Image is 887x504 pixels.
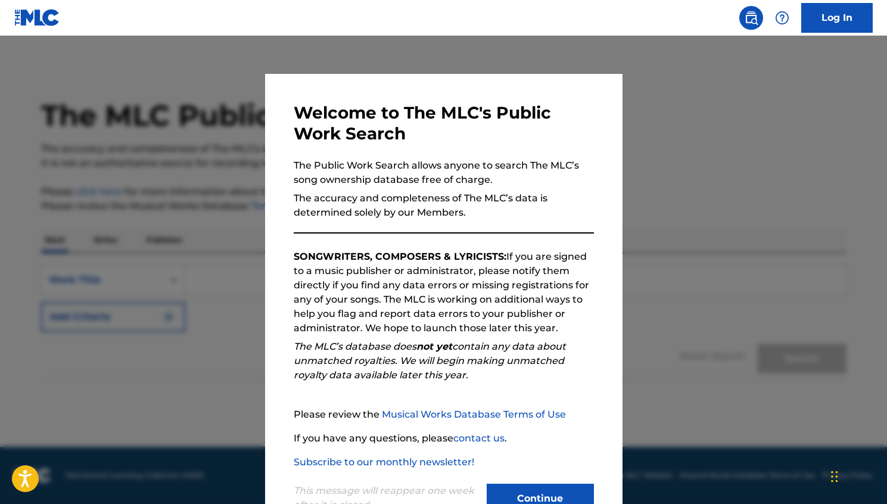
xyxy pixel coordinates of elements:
[294,341,566,381] em: The MLC’s database does contain any data about unmatched royalties. We will begin making unmatche...
[294,456,474,468] a: Subscribe to our monthly newsletter!
[854,326,887,422] iframe: Resource Center
[14,9,60,26] img: MLC Logo
[831,459,838,494] div: Drag
[775,11,789,25] img: help
[294,250,594,335] p: If you are signed to a music publisher or administrator, please notify them directly if you find ...
[453,433,505,444] a: contact us
[744,11,758,25] img: search
[801,3,873,33] a: Log In
[739,6,763,30] a: Public Search
[382,409,566,420] a: Musical Works Database Terms of Use
[827,447,887,504] iframe: Chat Widget
[770,6,794,30] div: Help
[294,407,594,422] p: Please review the
[294,102,594,144] h3: Welcome to The MLC's Public Work Search
[294,191,594,220] p: The accuracy and completeness of The MLC’s data is determined solely by our Members.
[294,251,506,262] strong: SONGWRITERS, COMPOSERS & LYRICISTS:
[294,158,594,187] p: The Public Work Search allows anyone to search The MLC’s song ownership database free of charge.
[294,431,594,446] p: If you have any questions, please .
[416,341,452,352] strong: not yet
